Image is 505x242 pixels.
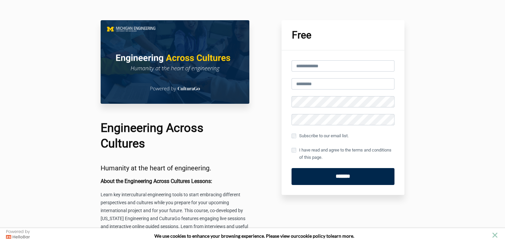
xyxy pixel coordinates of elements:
[101,178,212,184] b: About the Engineering Across Cultures Lessons:
[491,231,499,239] button: close
[101,120,249,151] h1: Engineering Across Cultures
[326,233,331,239] strong: to
[292,132,348,140] label: Subscribe to our email list.
[331,233,354,239] span: learn more.
[298,233,325,239] a: cookie policy
[292,30,394,40] h1: Free
[292,148,296,152] input: I have read and agree to the terms and conditions of this page.
[292,147,394,161] label: I have read and agree to the terms and conditions of this page.
[154,233,298,239] span: We use cookies to enhance your browsing experience. Please view our
[292,134,296,138] input: Subscribe to our email list.
[101,164,211,172] span: Humanity at the heart of engineering.
[101,20,249,104] img: 02d04e1-0800-2025-a72d-d03204e05687_Course_Main_Image.png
